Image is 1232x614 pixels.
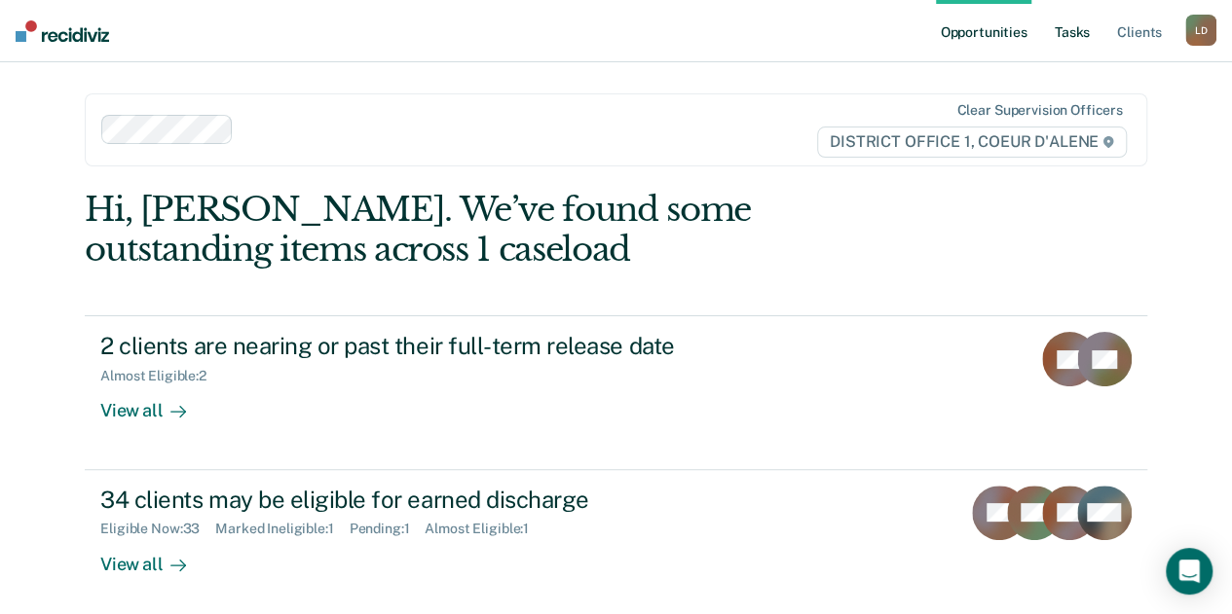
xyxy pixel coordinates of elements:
div: Open Intercom Messenger [1166,548,1213,595]
button: LD [1185,15,1216,46]
div: View all [100,537,209,575]
div: L D [1185,15,1216,46]
div: Clear supervision officers [956,102,1122,119]
span: DISTRICT OFFICE 1, COEUR D'ALENE [817,126,1127,158]
img: Recidiviz [16,20,109,42]
a: 2 clients are nearing or past their full-term release dateAlmost Eligible:2View all [85,315,1147,469]
div: Almost Eligible : 2 [100,368,222,384]
div: Pending : 1 [350,521,426,537]
div: 2 clients are nearing or past their full-term release date [100,332,784,360]
div: Eligible Now : 33 [100,521,215,537]
div: Almost Eligible : 1 [425,521,544,537]
div: Hi, [PERSON_NAME]. We’ve found some outstanding items across 1 caseload [85,190,934,270]
div: Marked Ineligible : 1 [215,521,349,537]
div: 34 clients may be eligible for earned discharge [100,486,784,514]
div: View all [100,384,209,422]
